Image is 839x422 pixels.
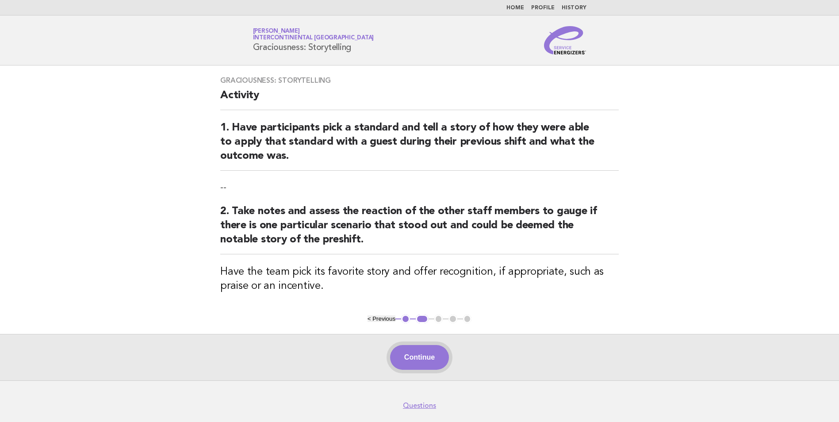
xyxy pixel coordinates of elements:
a: Questions [403,401,436,410]
h2: 1. Have participants pick a standard and tell a story of how they were able to apply that standar... [220,121,619,171]
span: InterContinental [GEOGRAPHIC_DATA] [253,35,374,41]
button: < Previous [368,315,395,322]
a: Profile [531,5,555,11]
h2: Activity [220,88,619,110]
button: 2 [416,315,429,323]
h2: 2. Take notes and assess the reaction of the other staff members to gauge if there is one particu... [220,204,619,254]
button: Continue [390,345,449,370]
a: History [562,5,586,11]
img: Service Energizers [544,26,586,54]
h3: Graciousness: Storytelling [220,76,619,85]
h3: Have the team pick its favorite story and offer recognition, if appropriate, such as praise or an... [220,265,619,293]
h1: Graciousness: Storytelling [253,29,374,52]
button: 1 [401,315,410,323]
p: -- [220,181,619,194]
a: [PERSON_NAME]InterContinental [GEOGRAPHIC_DATA] [253,28,374,41]
a: Home [506,5,524,11]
